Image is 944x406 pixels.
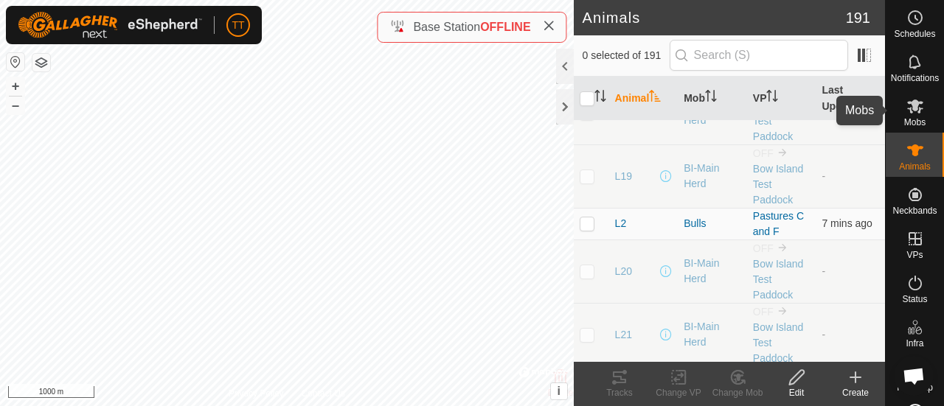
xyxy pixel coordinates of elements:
div: BI-Main Herd [684,256,741,287]
span: - [822,329,825,340]
a: Bow Island Test Paddock [753,99,803,142]
button: + [7,77,24,95]
span: Heatmap [897,383,933,392]
span: Base Station [413,21,480,33]
div: Create [826,386,885,399]
a: Contact Us [301,387,344,400]
div: Edit [767,386,826,399]
div: Bulls [684,216,741,231]
a: Pastures C and F [753,210,804,237]
span: Neckbands [892,206,937,215]
a: Bow Island Test Paddock [753,163,803,206]
a: Bow Island Test Paddock [753,321,803,364]
th: VP [747,77,816,121]
h2: Animals [583,9,846,27]
span: Schedules [894,29,935,38]
p-sorticon: Activate to sort [705,92,717,104]
span: 22 Sept 2025, 8:00 am [822,217,872,229]
input: Search (S) [670,40,848,71]
button: Reset Map [7,53,24,71]
span: i [557,385,560,397]
span: Status [902,295,927,304]
span: TT [232,18,244,33]
span: L19 [615,169,632,184]
span: OFFLINE [480,21,530,33]
p-sorticon: Activate to sort [649,92,661,104]
div: Change Mob [708,386,767,399]
span: OFF [753,306,774,318]
a: Privacy Policy [229,387,284,400]
span: L20 [615,264,632,279]
p-sorticon: Activate to sort [594,92,606,104]
span: - [822,265,825,277]
span: Mobs [904,118,926,127]
p-sorticon: Activate to sort [863,100,875,112]
a: Bow Island Test Paddock [753,258,803,301]
div: Open chat [894,356,934,396]
span: Notifications [891,74,939,83]
span: VPs [906,251,923,259]
span: OFF [753,242,774,254]
span: Infra [906,339,923,348]
th: Last Updated [816,77,885,121]
span: - [822,170,825,182]
img: to [777,305,788,317]
span: OFF [753,147,774,159]
button: – [7,97,24,114]
img: to [777,242,788,253]
div: BI-Main Herd [684,161,741,192]
span: L21 [615,327,632,343]
p-sorticon: Activate to sort [766,92,778,104]
button: Map Layers [32,54,50,71]
span: 0 selected of 191 [583,48,670,63]
div: BI-Main Herd [684,319,741,350]
div: Tracks [590,386,649,399]
th: Animal [609,77,678,121]
span: 191 [846,7,870,29]
img: Gallagher Logo [18,12,202,38]
span: Animals [899,162,931,171]
button: i [551,383,567,399]
th: Mob [678,77,747,121]
img: to [777,147,788,158]
span: L2 [615,216,627,231]
div: Change VP [649,386,708,399]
